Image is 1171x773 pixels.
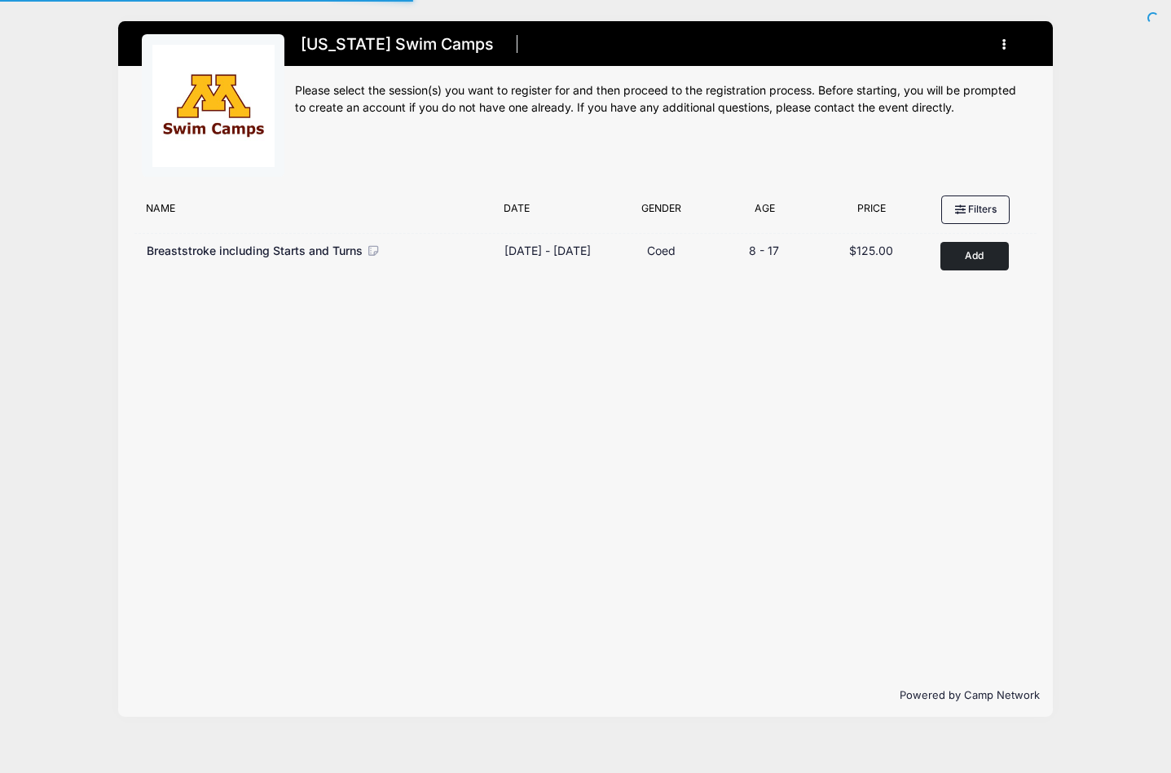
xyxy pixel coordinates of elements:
div: Name [138,201,495,224]
div: Date [496,201,613,224]
span: Coed [647,244,676,257]
div: Please select the session(s) you want to register for and then proceed to the registration proces... [295,82,1029,116]
span: $125.00 [849,244,893,257]
span: Breaststroke including Starts and Turns [147,244,363,257]
img: logo [152,45,275,167]
div: [DATE] - [DATE] [504,242,591,259]
div: Gender [612,201,711,224]
div: Price [818,201,926,224]
button: Add [940,242,1009,270]
div: Age [711,201,818,224]
h1: [US_STATE] Swim Camps [295,30,499,59]
span: 8 - 17 [749,244,779,257]
p: Powered by Camp Network [131,687,1040,704]
button: Filters [941,195,1010,223]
